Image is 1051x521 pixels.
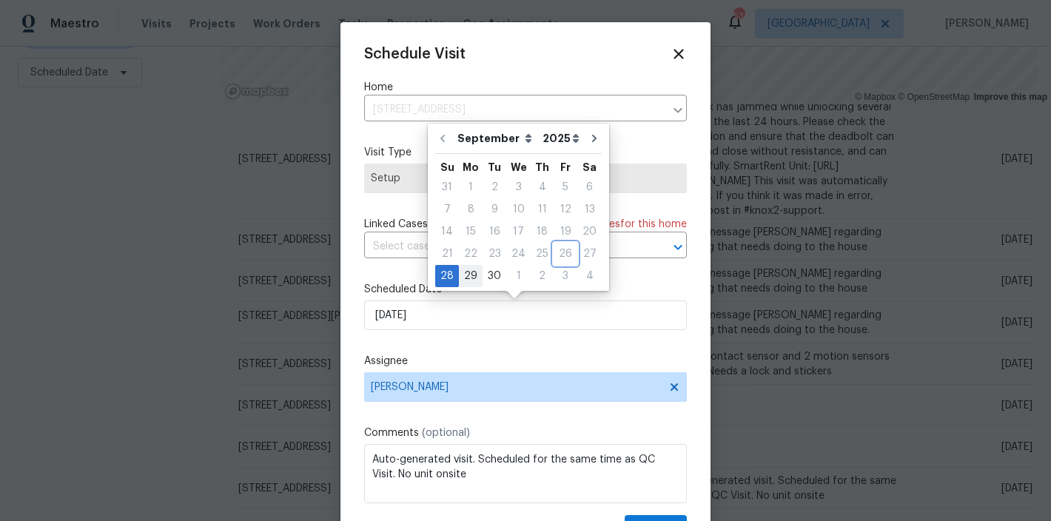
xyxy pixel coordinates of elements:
abbr: Monday [463,162,479,172]
div: 1 [506,266,531,286]
div: 1 [459,177,483,198]
div: Sat Sep 27 2025 [577,243,602,265]
abbr: Wednesday [511,162,527,172]
div: Thu Sep 04 2025 [531,176,554,198]
div: Fri Sep 26 2025 [554,243,577,265]
div: 19 [554,221,577,242]
input: Select cases [364,235,645,258]
button: Go to previous month [432,124,454,153]
div: Sun Aug 31 2025 [435,176,459,198]
div: Mon Sep 29 2025 [459,265,483,287]
span: [PERSON_NAME] [371,381,661,393]
div: 20 [577,221,602,242]
div: 4 [531,177,554,198]
div: Sat Sep 13 2025 [577,198,602,221]
div: Thu Sep 25 2025 [531,243,554,265]
div: Wed Sep 17 2025 [506,221,531,243]
div: 17 [506,221,531,242]
div: 21 [435,243,459,264]
div: Tue Sep 09 2025 [483,198,506,221]
div: 22 [459,243,483,264]
div: Mon Sep 15 2025 [459,221,483,243]
div: Fri Sep 19 2025 [554,221,577,243]
div: 15 [459,221,483,242]
div: Wed Sep 10 2025 [506,198,531,221]
div: 13 [577,199,602,220]
div: Thu Oct 02 2025 [531,265,554,287]
div: 24 [506,243,531,264]
div: 30 [483,266,506,286]
abbr: Thursday [535,162,549,172]
abbr: Tuesday [488,162,501,172]
div: Mon Sep 08 2025 [459,198,483,221]
button: Go to next month [583,124,605,153]
label: Home [364,80,687,95]
div: Sun Sep 28 2025 [435,265,459,287]
div: Sun Sep 07 2025 [435,198,459,221]
div: 11 [531,199,554,220]
div: Mon Sep 01 2025 [459,176,483,198]
div: 12 [554,199,577,220]
span: Close [671,46,687,62]
div: 6 [577,177,602,198]
div: Tue Sep 02 2025 [483,176,506,198]
div: 3 [554,266,577,286]
div: 27 [577,243,602,264]
div: Thu Sep 11 2025 [531,198,554,221]
div: 3 [506,177,531,198]
div: Tue Sep 16 2025 [483,221,506,243]
div: Wed Sep 24 2025 [506,243,531,265]
div: Mon Sep 22 2025 [459,243,483,265]
div: Sun Sep 14 2025 [435,221,459,243]
abbr: Saturday [582,162,597,172]
div: 31 [435,177,459,198]
span: Setup [371,171,680,186]
input: Enter in an address [364,98,665,121]
label: Assignee [364,354,687,369]
div: 7 [435,199,459,220]
label: Comments [364,426,687,440]
div: 10 [506,199,531,220]
div: 8 [459,199,483,220]
div: 25 [531,243,554,264]
button: Open [668,237,688,258]
div: Sat Sep 06 2025 [577,176,602,198]
div: 5 [554,177,577,198]
div: 2 [531,266,554,286]
div: Thu Sep 18 2025 [531,221,554,243]
div: 14 [435,221,459,242]
textarea: Auto-generated visit. Scheduled for the same time as QC Visit. No unit onsite [364,444,687,503]
div: Fri Oct 03 2025 [554,265,577,287]
div: 2 [483,177,506,198]
span: Schedule Visit [364,47,466,61]
span: Linked Cases [364,217,428,232]
abbr: Sunday [440,162,454,172]
span: There are case s for this home [540,217,687,232]
div: Sat Oct 04 2025 [577,265,602,287]
div: Wed Sep 03 2025 [506,176,531,198]
span: (optional) [422,428,470,438]
div: Sat Sep 20 2025 [577,221,602,243]
label: Visit Type [364,145,687,160]
div: Tue Sep 30 2025 [483,265,506,287]
div: 9 [483,199,506,220]
select: Year [539,127,583,149]
input: M/D/YYYY [364,300,687,330]
div: Sun Sep 21 2025 [435,243,459,265]
div: Fri Sep 12 2025 [554,198,577,221]
div: 23 [483,243,506,264]
div: 26 [554,243,577,264]
div: 4 [577,266,602,286]
label: Scheduled Date [364,282,687,297]
div: 16 [483,221,506,242]
select: Month [454,127,539,149]
div: 18 [531,221,554,242]
abbr: Friday [560,162,571,172]
div: 29 [459,266,483,286]
div: Fri Sep 05 2025 [554,176,577,198]
div: Tue Sep 23 2025 [483,243,506,265]
div: Wed Oct 01 2025 [506,265,531,287]
div: 28 [435,266,459,286]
